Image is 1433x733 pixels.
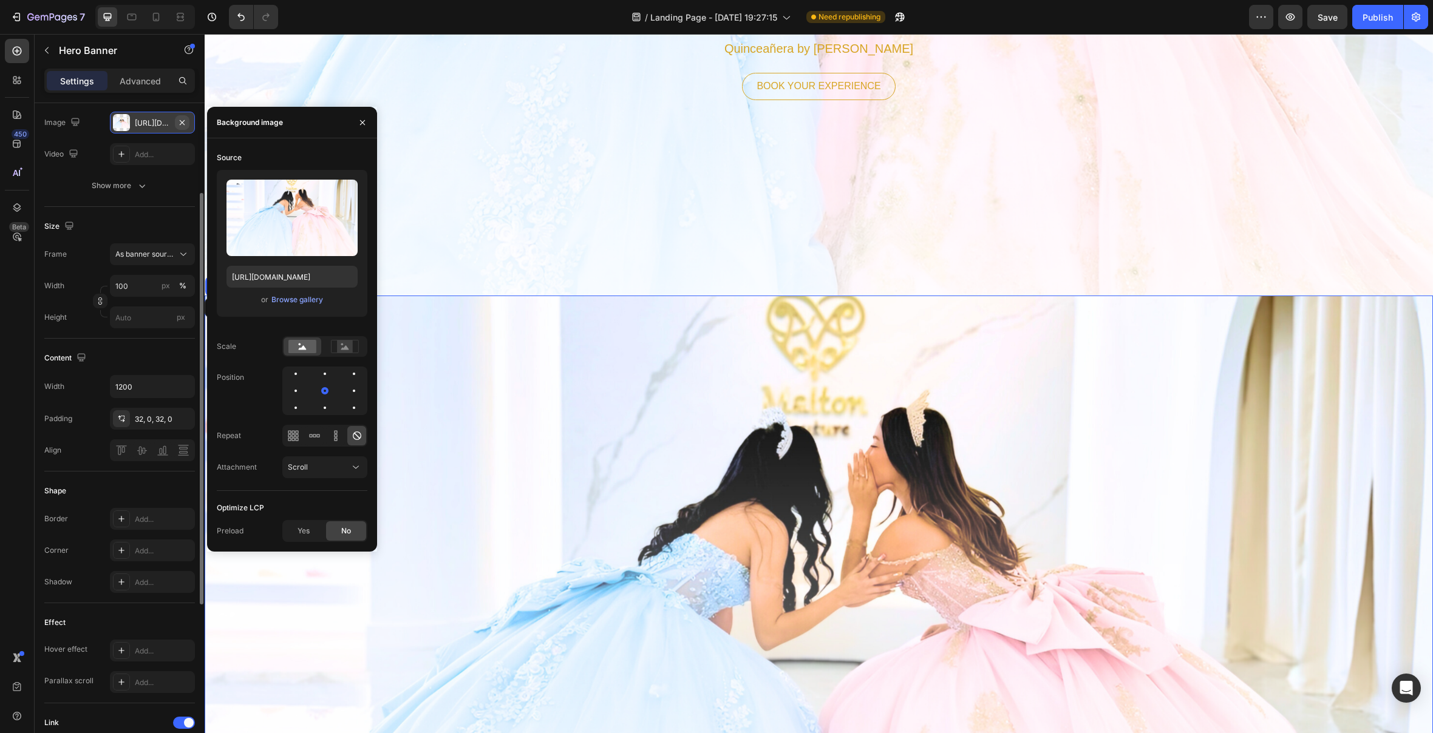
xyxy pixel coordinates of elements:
div: Width [44,381,64,392]
div: Link [44,717,59,728]
div: Hover effect [44,644,87,655]
span: or [261,292,268,307]
span: Scroll [288,462,308,471]
div: Align [44,445,61,456]
div: Hero Banner [15,268,64,279]
button: px [175,279,190,293]
label: Frame [44,249,67,260]
div: 32, 0, 32, 0 [135,414,192,425]
div: Scale [217,341,236,352]
button: Publish [1352,5,1403,29]
span: px [177,312,185,322]
div: Show more [92,180,148,192]
span: Landing Page - [DATE] 19:27:15 [650,11,777,24]
div: Open Intercom Messenger [1392,674,1421,703]
p: Hero Banner [59,43,162,58]
div: [URL][DOMAIN_NAME] [135,118,170,129]
button: Show more [44,175,195,197]
input: https://example.com/image.jpg [226,266,358,288]
input: Auto [111,376,194,397]
input: px% [110,275,195,297]
div: Position [217,372,244,383]
iframe: Design area [205,34,1433,733]
span: Save [1318,12,1338,22]
p: Settings [60,75,94,87]
p: Advanced [120,75,161,87]
div: Repeat [217,430,241,441]
button: As banner source [110,243,195,265]
div: Add... [135,149,192,160]
div: Parallax scroll [44,675,94,686]
span: Need republishing [819,12,880,22]
div: Beta [9,222,29,232]
div: Publish [1363,11,1393,24]
div: Shadow [44,576,72,587]
button: Browse gallery [271,294,324,306]
span: Yes [298,525,310,536]
button: Save [1307,5,1347,29]
div: Add... [135,514,192,525]
input: px [110,306,195,328]
div: Preload [217,525,243,536]
div: Content [44,350,89,366]
div: Shape [44,485,66,496]
div: Attachment [217,462,257,473]
div: Video [44,146,81,163]
a: BOOK YOUR EXPERIENCE [537,39,690,66]
div: Border [44,513,68,524]
div: Undo/Redo [229,5,278,29]
label: Height [44,312,67,323]
div: Source [217,152,242,163]
div: Corner [44,545,69,556]
img: preview-image [226,180,358,256]
div: 450 [12,129,29,139]
span: As banner source [115,249,175,260]
div: Add... [135,646,192,657]
p: 7 [80,10,85,24]
div: Size [44,218,77,235]
span: / [645,11,648,24]
div: Browse gallery [271,294,323,305]
button: % [158,279,173,293]
button: Scroll [282,456,367,478]
div: Background image [217,117,283,128]
p: BOOK YOUR EXPERIENCE [552,44,676,61]
div: Add... [135,677,192,688]
div: Padding [44,413,72,424]
label: Width [44,280,64,291]
div: Section [5,249,36,256]
div: Optimize LCP [217,502,264,513]
div: Add... [135,546,192,556]
button: 7 [5,5,90,29]
div: % [179,280,186,291]
div: Effect [44,617,66,628]
div: px [162,280,170,291]
div: Add... [135,577,192,588]
div: Image [44,115,83,131]
span: No [341,525,351,536]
